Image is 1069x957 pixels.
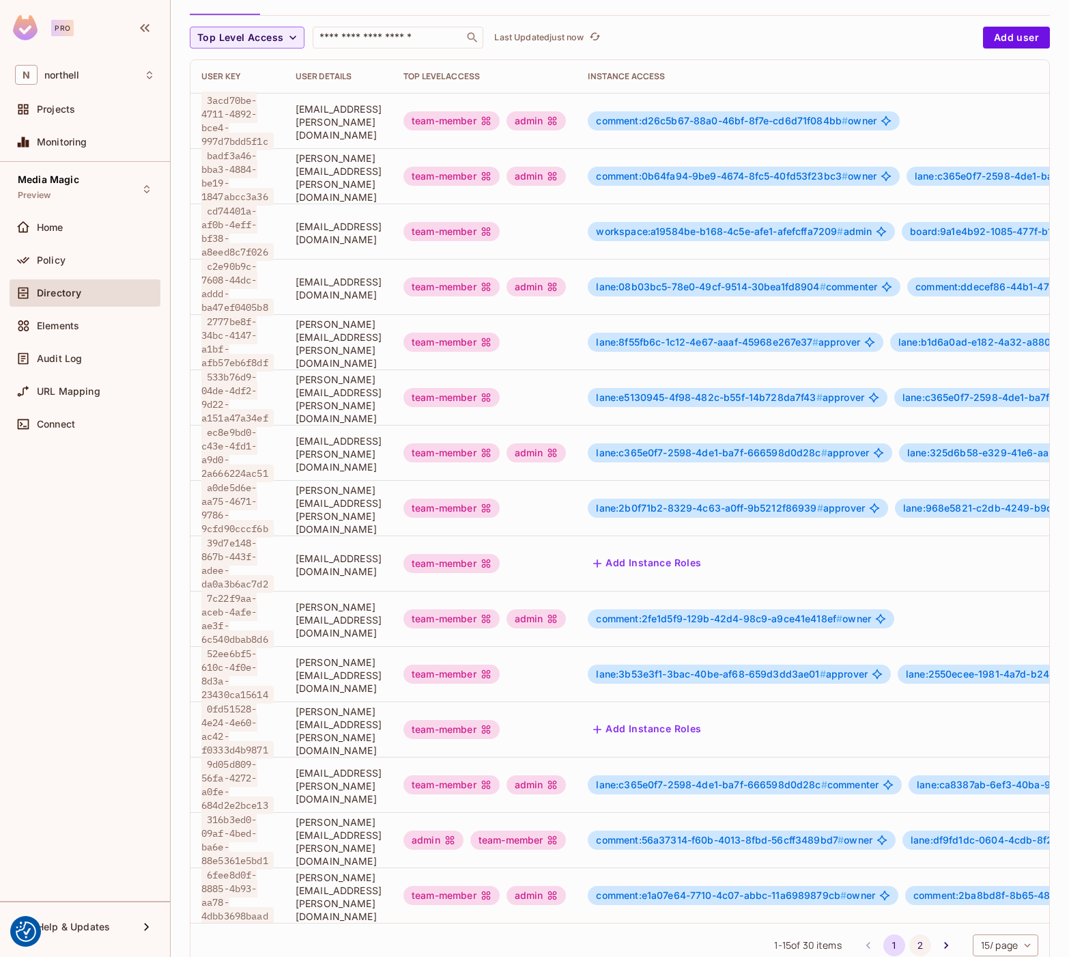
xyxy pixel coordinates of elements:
[507,443,567,462] div: admin
[403,665,500,684] div: team-member
[935,934,957,956] button: Go to next page
[507,609,567,628] div: admin
[37,137,87,148] span: Monitoring
[296,152,382,204] span: [PERSON_NAME][EMAIL_ADDRESS][PERSON_NAME][DOMAIN_NAME]
[507,277,567,296] div: admin
[596,447,869,458] span: approver
[596,668,825,680] span: lane:3b53e3f1-3bac-40be-af68-659d3dd3ae01
[816,391,823,403] span: #
[201,590,274,648] span: 7c22f9aa-aceb-4afe-ae3f-6c540dbab8d6
[201,645,274,704] span: 52ee6bf5-610c-4f0e-8d3a-23430ca15614
[507,167,567,186] div: admin
[296,71,382,82] div: User Details
[403,388,500,407] div: team-member
[774,938,841,953] span: 1 - 15 of 30 items
[201,258,274,316] span: c2e90b9c-7608-44dc-addd-ba47ef0405b8
[403,167,500,186] div: team-member
[596,613,871,624] span: owner
[596,226,872,237] span: admin
[403,499,500,518] div: team-member
[403,609,500,628] div: team-member
[201,700,274,759] span: 0fd51528-4e24-4e60-ac42-f0333d4b9871
[403,775,500,794] div: team-member
[296,816,382,868] span: [PERSON_NAME][EMAIL_ADDRESS][PERSON_NAME][DOMAIN_NAME]
[507,111,567,130] div: admin
[37,104,75,115] span: Projects
[596,502,823,514] span: lane:2b0f71b2-8329-4c63-a0ff-9b5212f86939
[596,779,879,790] span: commenter
[588,553,707,574] button: Add Instance Roles
[507,775,567,794] div: admin
[296,484,382,536] span: [PERSON_NAME][EMAIL_ADDRESS][PERSON_NAME][DOMAIN_NAME]
[596,835,872,846] span: owner
[296,766,382,805] span: [EMAIL_ADDRESS][PERSON_NAME][DOMAIN_NAME]
[842,170,848,182] span: #
[596,170,848,182] span: comment:0b64fa94-9be9-4674-8fc5-40fd53f23bc3
[16,921,36,942] button: Consent Preferences
[596,281,825,292] span: lane:08b03bc5-78e0-49cf-9514-30bea1fd8904
[16,921,36,942] img: Revisit consent button
[201,147,274,206] span: badf3a46-bba3-4884-be19-1847abcc3a36
[596,447,827,458] span: lane:c365e0f7-2598-4de1-ba7f-666598d0d28c
[821,447,827,458] span: #
[403,443,500,462] div: team-member
[596,613,842,624] span: comment:2fe1d5f9-129b-42d4-98c9-a9ce41e418ef
[44,70,79,81] span: Workspace: northell
[586,29,603,46] button: refresh
[201,92,274,150] span: 3acd70be-4711-4892-bce4-997d7bdd5f1c
[836,613,842,624] span: #
[596,834,844,846] span: comment:56a37314-f60b-4013-8fbd-56cff3489bd7
[821,779,827,790] span: #
[13,15,38,40] img: SReyMgAAAABJRU5ErkJggg==
[596,115,848,126] span: comment:d26c5b67-88a0-46bf-8f7e-cd6d71f084bb
[837,225,843,237] span: #
[596,889,846,901] span: comment:e1a07e64-7710-4c07-abbc-11a6989879cb
[296,220,382,246] span: [EMAIL_ADDRESS][DOMAIN_NAME]
[403,720,500,739] div: team-member
[37,255,66,266] span: Policy
[820,668,826,680] span: #
[403,111,500,130] div: team-member
[190,27,304,48] button: Top Level Access
[201,479,274,538] span: a0de5d6e-aa75-4671-9786-9cfd90cccf6b
[296,600,382,639] span: [PERSON_NAME][EMAIL_ADDRESS][DOMAIN_NAME]
[812,336,818,348] span: #
[296,434,382,473] span: [EMAIL_ADDRESS][PERSON_NAME][DOMAIN_NAME]
[201,368,274,427] span: 533b76d9-04de-4df2-9d22-a151a47a34ef
[18,190,51,201] span: Preview
[201,755,274,814] span: 9d05d809-56fa-4272-a0fe-684d2e2bce13
[584,29,603,46] span: Click to refresh data
[403,831,464,850] div: admin
[403,277,500,296] div: team-member
[596,225,843,237] span: workspace:a19584be-b168-4c5e-afe1-afefcffa7209
[596,779,827,790] span: lane:c365e0f7-2598-4de1-ba7f-666598d0d28c
[197,29,283,46] span: Top Level Access
[37,921,110,932] span: Help & Updates
[596,890,875,901] span: owner
[842,115,848,126] span: #
[37,353,82,364] span: Audit Log
[855,934,959,956] nav: pagination navigation
[201,313,274,372] span: 2777be8f-34bc-4147-a1bf-afb57eb6f8df
[201,866,274,925] span: 6fee8d0f-8885-4b93-aa78-4dbb3698baad
[201,534,274,593] span: 39d7e148-867b-443f-adee-da0a3b6ac7d2
[973,934,1038,956] div: 15 / page
[37,288,81,299] span: Directory
[596,171,876,182] span: owner
[201,71,274,82] div: User Key
[817,502,823,514] span: #
[37,386,100,397] span: URL Mapping
[883,934,905,956] button: page 1
[403,554,500,573] div: team-member
[909,934,931,956] button: Go to page 2
[596,115,876,126] span: owner
[296,705,382,757] span: [PERSON_NAME][EMAIL_ADDRESS][PERSON_NAME][DOMAIN_NAME]
[596,503,865,514] span: approver
[296,318,382,370] span: [PERSON_NAME][EMAIL_ADDRESS][PERSON_NAME][DOMAIN_NAME]
[596,669,868,680] span: approver
[589,31,601,44] span: refresh
[470,831,567,850] div: team-member
[296,656,382,695] span: [PERSON_NAME][EMAIL_ADDRESS][DOMAIN_NAME]
[37,222,63,233] span: Home
[296,871,382,923] span: [PERSON_NAME][EMAIL_ADDRESS][PERSON_NAME][DOMAIN_NAME]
